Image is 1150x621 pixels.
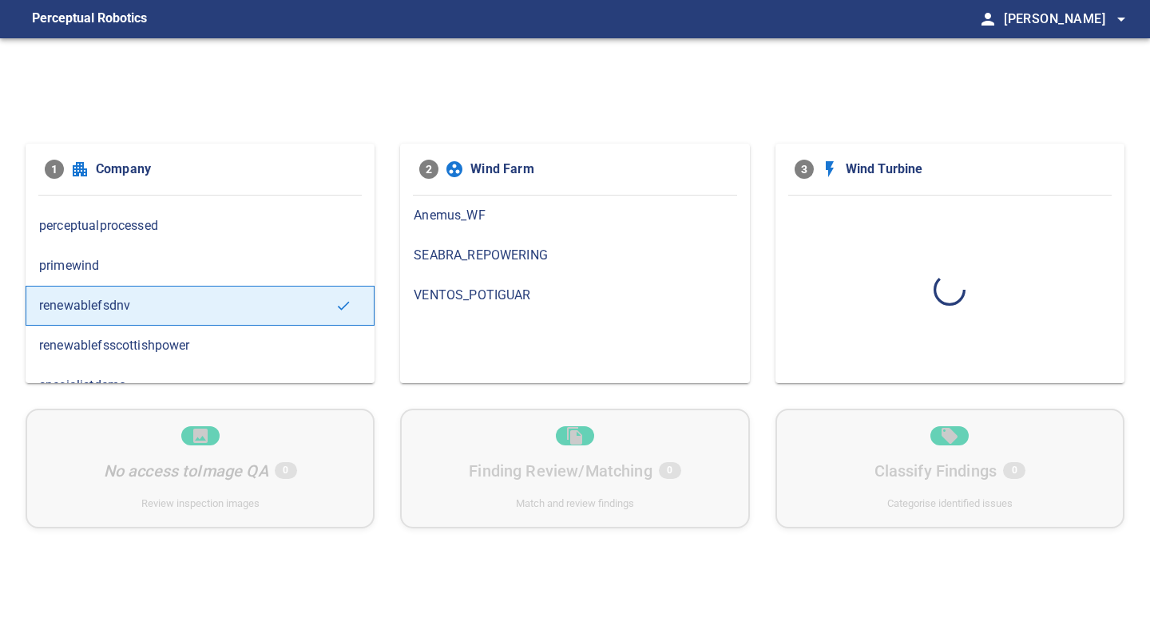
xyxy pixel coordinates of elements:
[39,216,361,235] span: perceptualprocessed
[26,206,375,246] div: perceptualprocessed
[846,160,1105,179] span: Wind Turbine
[419,160,438,179] span: 2
[26,246,375,286] div: primewind
[1004,8,1131,30] span: [PERSON_NAME]
[26,366,375,405] div: specialistdemo
[978,10,997,29] span: person
[45,160,64,179] span: 1
[1112,10,1131,29] span: arrow_drop_down
[400,196,749,235] div: Anemus_WF
[96,160,355,179] span: Company
[39,256,361,275] span: primewind
[795,160,814,179] span: 3
[39,296,335,315] span: renewablefsdnv
[414,246,736,265] span: SEABRA_REPOWERING
[400,235,749,275] div: SEABRA_REPOWERING
[39,336,361,355] span: renewablefsscottishpower
[470,160,730,179] span: Wind Farm
[26,286,375,326] div: renewablefsdnv
[26,326,375,366] div: renewablefsscottishpower
[400,275,749,315] div: VENTOS_POTIGUAR
[414,286,736,305] span: VENTOS_POTIGUAR
[39,376,361,395] span: specialistdemo
[997,3,1131,35] button: [PERSON_NAME]
[32,6,147,32] figcaption: Perceptual Robotics
[414,206,736,225] span: Anemus_WF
